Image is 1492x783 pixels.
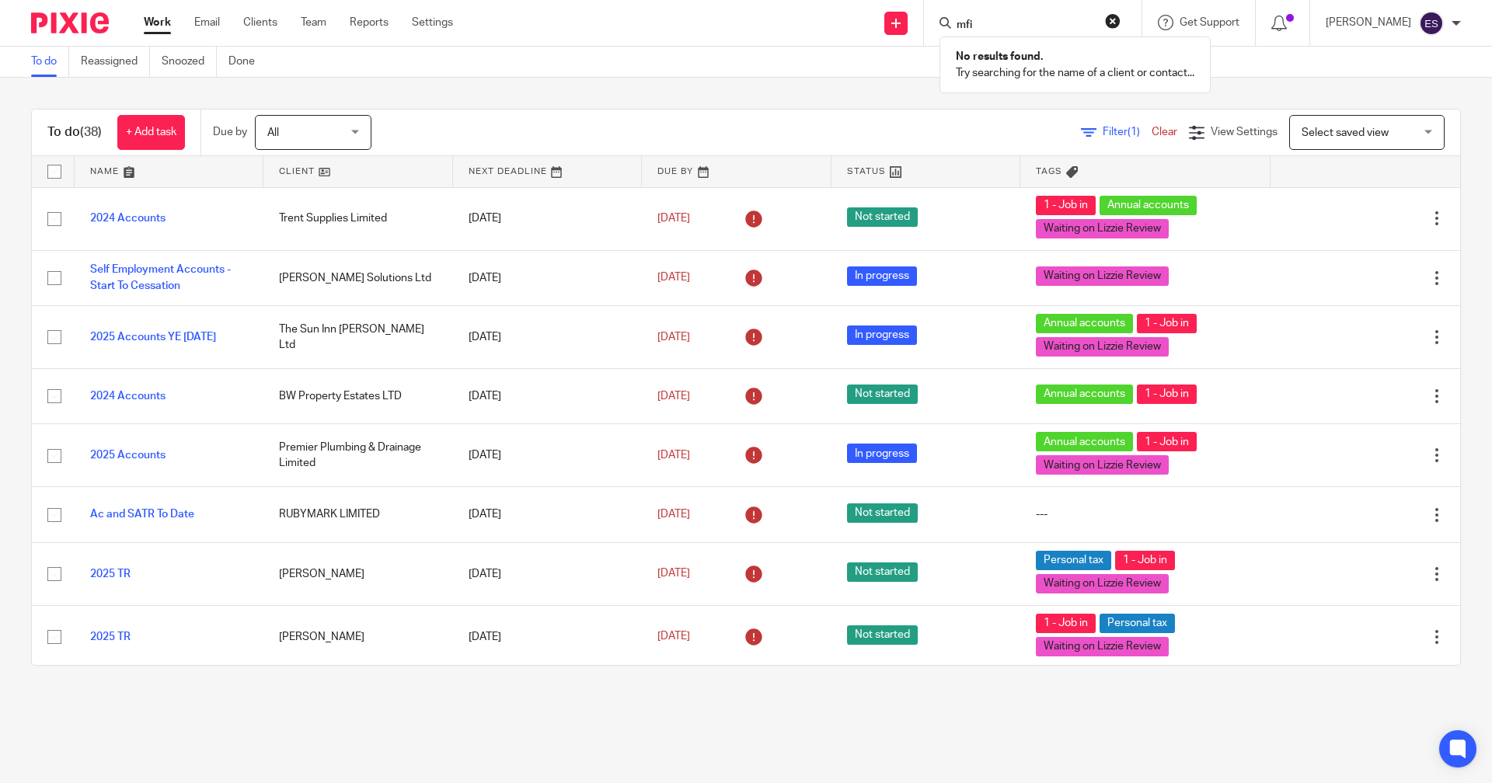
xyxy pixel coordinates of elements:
a: To do [31,47,69,77]
span: [DATE] [657,632,690,642]
span: Waiting on Lizzie Review [1036,455,1169,475]
span: Waiting on Lizzie Review [1036,219,1169,238]
span: Not started [847,207,918,227]
a: Work [144,15,171,30]
span: 1 - Job in [1115,551,1175,570]
a: Snoozed [162,47,217,77]
td: [DATE] [453,487,642,542]
span: All [267,127,279,138]
span: [DATE] [657,391,690,402]
span: [DATE] [657,332,690,343]
span: [DATE] [657,450,690,461]
td: [PERSON_NAME] Solutions Ltd [263,250,452,305]
td: [DATE] [453,605,642,668]
td: [DATE] [453,424,642,487]
a: 2025 Accounts YE [DATE] [90,332,216,343]
a: + Add task [117,115,185,150]
a: Settings [412,15,453,30]
span: Tags [1036,167,1062,176]
span: Not started [847,385,918,404]
span: Filter [1103,127,1152,137]
td: [DATE] [453,187,642,250]
span: 1 - Job in [1137,385,1197,404]
span: Annual accounts [1036,385,1133,404]
span: Personal tax [1100,614,1175,633]
span: Waiting on Lizzie Review [1036,337,1169,357]
input: Search [955,19,1095,33]
td: [DATE] [453,250,642,305]
span: Annual accounts [1036,314,1133,333]
a: 2025 TR [90,632,131,642]
a: Clients [243,15,277,30]
span: 1 - Job in [1137,432,1197,451]
img: Pixie [31,12,109,33]
span: [DATE] [657,509,690,520]
span: (1) [1128,127,1140,137]
span: 1 - Job in [1137,314,1197,333]
td: [DATE] [453,368,642,423]
span: Annual accounts [1100,196,1197,215]
h1: To do [47,124,102,141]
span: [DATE] [657,569,690,579]
button: Clear [1105,13,1121,29]
span: Waiting on Lizzie Review [1036,574,1169,593]
span: Get Support [1180,17,1239,28]
a: Email [194,15,220,30]
span: Annual accounts [1036,432,1133,451]
a: 2025 Accounts [90,450,166,461]
td: Premier Plumbing & Drainage Limited [263,424,452,487]
td: Trent Supplies Limited [263,187,452,250]
div: --- [1036,506,1255,522]
img: svg%3E [1419,11,1444,36]
a: Ac and SATR To Date [90,509,194,520]
span: Not started [847,503,918,523]
span: [DATE] [657,213,690,224]
a: Clear [1152,127,1177,137]
a: Reassigned [81,47,150,77]
span: Waiting on Lizzie Review [1036,637,1169,656]
p: Due by [213,124,247,140]
p: [PERSON_NAME] [1326,15,1411,30]
a: 2024 Accounts [90,213,166,224]
span: In progress [847,325,917,345]
a: 2025 TR [90,569,131,579]
td: [DATE] [453,305,642,368]
a: Team [301,15,326,30]
span: Not started [847,562,918,582]
td: [PERSON_NAME] [263,605,452,668]
span: Select saved view [1302,127,1389,138]
span: View Settings [1211,127,1278,137]
a: Reports [350,15,389,30]
span: In progress [847,444,917,463]
td: [DATE] [453,542,642,605]
span: Waiting on Lizzie Review [1036,266,1169,286]
a: Done [228,47,267,77]
span: Personal tax [1036,551,1111,570]
span: In progress [847,266,917,286]
span: [DATE] [657,273,690,284]
td: The Sun Inn [PERSON_NAME] Ltd [263,305,452,368]
a: Self Employment Accounts - Start To Cessation [90,264,231,291]
span: (38) [80,126,102,138]
span: 1 - Job in [1036,614,1096,633]
td: RUBYMARK LIMITED [263,487,452,542]
td: [PERSON_NAME] [263,542,452,605]
td: BW Property Estates LTD [263,368,452,423]
span: Not started [847,625,918,645]
a: 2024 Accounts [90,391,166,402]
span: 1 - Job in [1036,196,1096,215]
